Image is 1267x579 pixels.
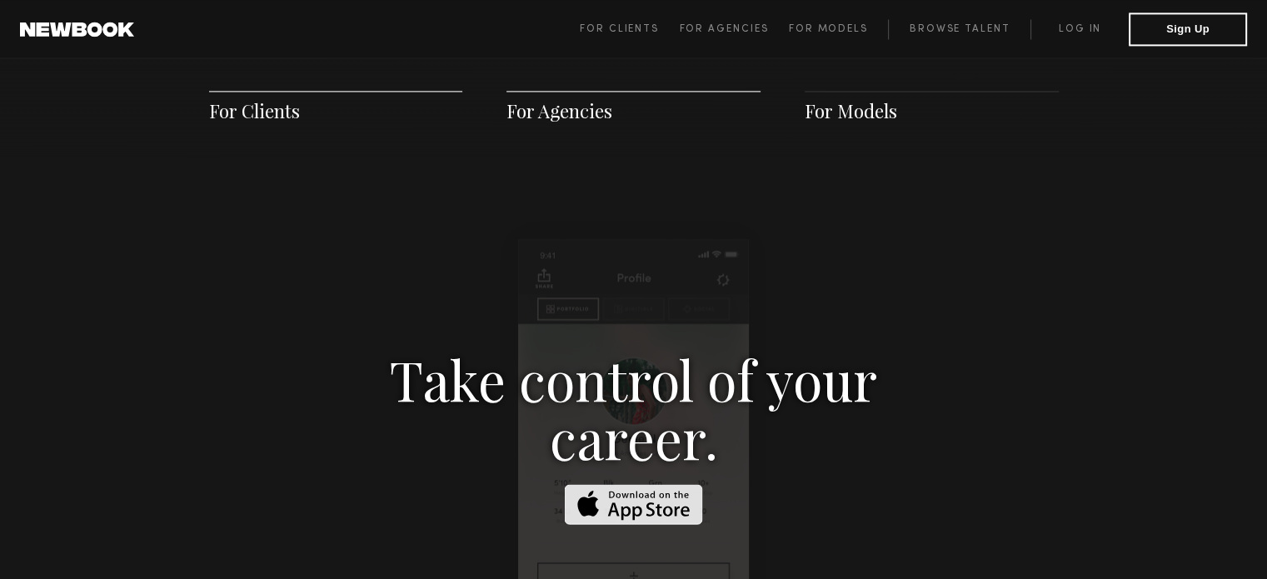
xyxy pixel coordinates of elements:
img: Download on the App Store [565,484,703,525]
a: For Clients [580,19,679,39]
a: Log in [1030,19,1129,39]
a: For Models [805,98,897,123]
a: Browse Talent [888,19,1030,39]
a: For Agencies [506,98,612,123]
a: For Clients [209,98,300,123]
span: For Models [789,24,868,34]
button: Sign Up [1129,12,1247,46]
span: For Agencies [679,24,768,34]
span: For Clients [580,24,659,34]
a: For Models [789,19,889,39]
h3: Take control of your career. [347,350,921,467]
a: For Agencies [679,19,788,39]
